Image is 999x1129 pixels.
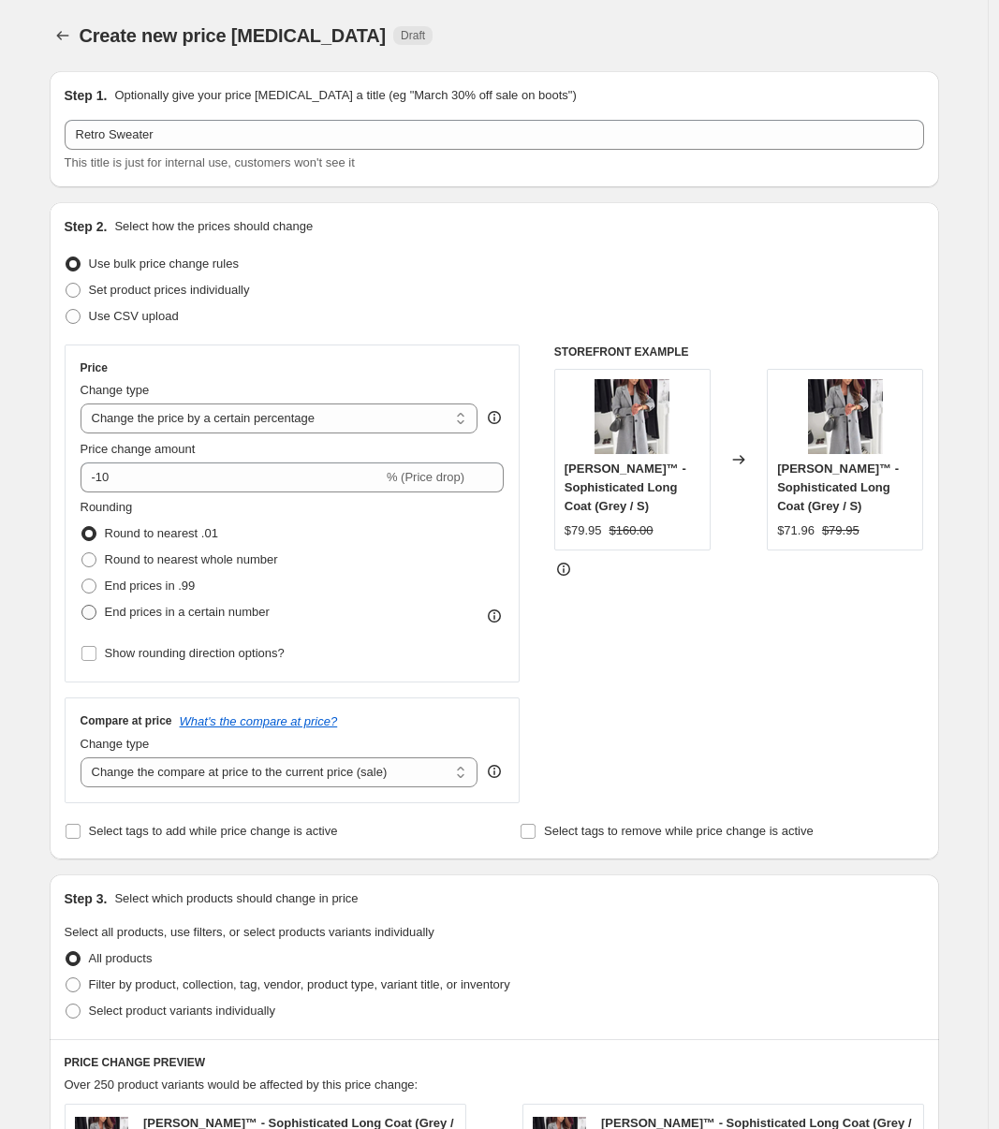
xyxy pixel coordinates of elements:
img: 207_0a364a27-5406-43a6-9c38-b76c749e4b22_80x.png [808,379,883,454]
span: Use bulk price change rules [89,257,239,271]
h6: PRICE CHANGE PREVIEW [65,1055,924,1070]
input: -15 [81,462,383,492]
span: Select tags to add while price change is active [89,824,338,838]
h2: Step 3. [65,889,108,908]
span: All products [89,951,153,965]
span: [PERSON_NAME]™ - Sophisticated Long Coat (Grey / S) [565,462,686,513]
span: Round to nearest whole number [105,552,278,566]
h2: Step 2. [65,217,108,236]
span: End prices in a certain number [105,605,270,619]
span: Show rounding direction options? [105,646,285,660]
h3: Compare at price [81,713,172,728]
span: Select tags to remove while price change is active [544,824,814,838]
span: Select all products, use filters, or select products variants individually [65,925,434,939]
button: What's the compare at price? [180,714,338,728]
h3: Price [81,360,108,375]
div: $71.96 [777,521,815,540]
span: Create new price [MEDICAL_DATA] [80,25,387,46]
div: help [485,408,504,427]
span: Draft [401,28,425,43]
span: Filter by product, collection, tag, vendor, product type, variant title, or inventory [89,977,510,991]
p: Optionally give your price [MEDICAL_DATA] a title (eg "March 30% off sale on boots") [114,86,576,105]
span: Over 250 product variants would be affected by this price change: [65,1078,419,1092]
strike: $160.00 [610,521,654,540]
span: Change type [81,737,150,751]
img: 207_0a364a27-5406-43a6-9c38-b76c749e4b22_80x.png [595,379,669,454]
span: Price change amount [81,442,196,456]
span: Rounding [81,500,133,514]
div: $79.95 [565,521,602,540]
span: This title is just for internal use, customers won't see it [65,155,355,169]
strike: $79.95 [822,521,859,540]
span: Select product variants individually [89,1004,275,1018]
button: Price change jobs [50,22,76,49]
p: Select which products should change in price [114,889,358,908]
input: 30% off holiday sale [65,120,924,150]
span: [PERSON_NAME]™ - Sophisticated Long Coat (Grey / S) [777,462,899,513]
span: Set product prices individually [89,283,250,297]
span: % (Price drop) [387,470,464,484]
span: Round to nearest .01 [105,526,218,540]
h2: Step 1. [65,86,108,105]
p: Select how the prices should change [114,217,313,236]
span: Change type [81,383,150,397]
span: End prices in .99 [105,579,196,593]
div: help [485,762,504,781]
span: Use CSV upload [89,309,179,323]
h6: STOREFRONT EXAMPLE [554,345,924,359]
